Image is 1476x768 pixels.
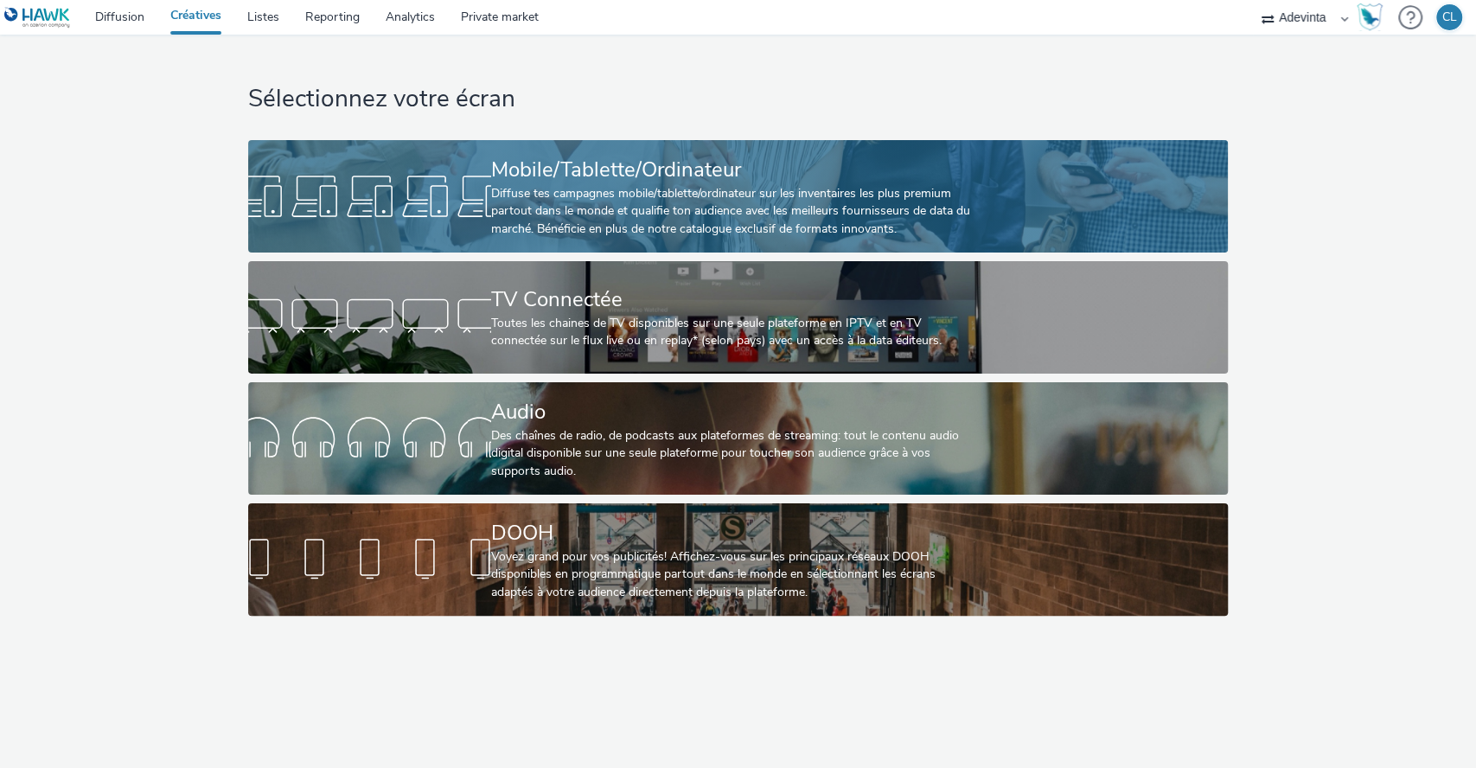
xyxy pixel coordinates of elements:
[248,140,1228,253] a: Mobile/Tablette/OrdinateurDiffuse tes campagnes mobile/tablette/ordinateur sur les inventaires le...
[248,382,1228,495] a: AudioDes chaînes de radio, de podcasts aux plateformes de streaming: tout le contenu audio digita...
[1442,4,1457,30] div: CL
[1357,3,1390,31] a: Hawk Academy
[1357,3,1383,31] img: Hawk Academy
[491,185,978,238] div: Diffuse tes campagnes mobile/tablette/ordinateur sur les inventaires les plus premium partout dan...
[248,261,1228,374] a: TV ConnectéeToutes les chaines de TV disponibles sur une seule plateforme en IPTV et en TV connec...
[248,503,1228,616] a: DOOHVoyez grand pour vos publicités! Affichez-vous sur les principaux réseaux DOOH disponibles en...
[491,155,978,185] div: Mobile/Tablette/Ordinateur
[491,518,978,548] div: DOOH
[491,397,978,427] div: Audio
[491,548,978,601] div: Voyez grand pour vos publicités! Affichez-vous sur les principaux réseaux DOOH disponibles en pro...
[491,315,978,350] div: Toutes les chaines de TV disponibles sur une seule plateforme en IPTV et en TV connectée sur le f...
[4,7,71,29] img: undefined Logo
[248,83,1228,116] h1: Sélectionnez votre écran
[491,285,978,315] div: TV Connectée
[491,427,978,480] div: Des chaînes de radio, de podcasts aux plateformes de streaming: tout le contenu audio digital dis...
